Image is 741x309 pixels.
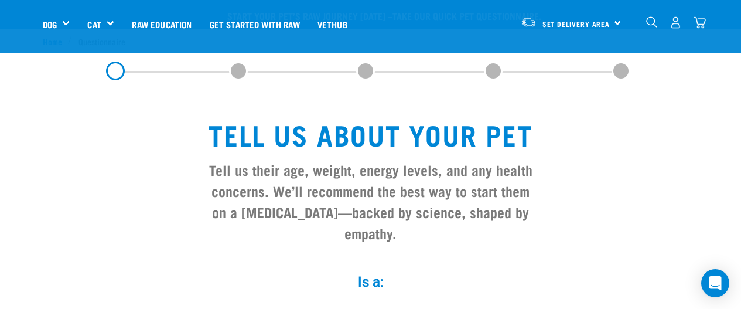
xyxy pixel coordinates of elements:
a: Raw Education [123,1,200,47]
img: van-moving.png [521,17,537,28]
a: Cat [87,18,101,31]
a: Dog [43,18,57,31]
h3: Tell us their age, weight, energy levels, and any health concerns. We’ll recommend the best way t... [204,159,537,243]
a: Get started with Raw [201,1,309,47]
a: Vethub [309,1,356,47]
h1: Tell us about your pet [204,118,537,150]
img: home-icon-1@2x.png [646,16,657,28]
div: Open Intercom Messenger [701,269,729,297]
label: Is a: [195,271,547,293]
span: Set Delivery Area [542,22,610,26]
img: home-icon@2x.png [694,16,706,29]
img: user.png [670,16,682,29]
